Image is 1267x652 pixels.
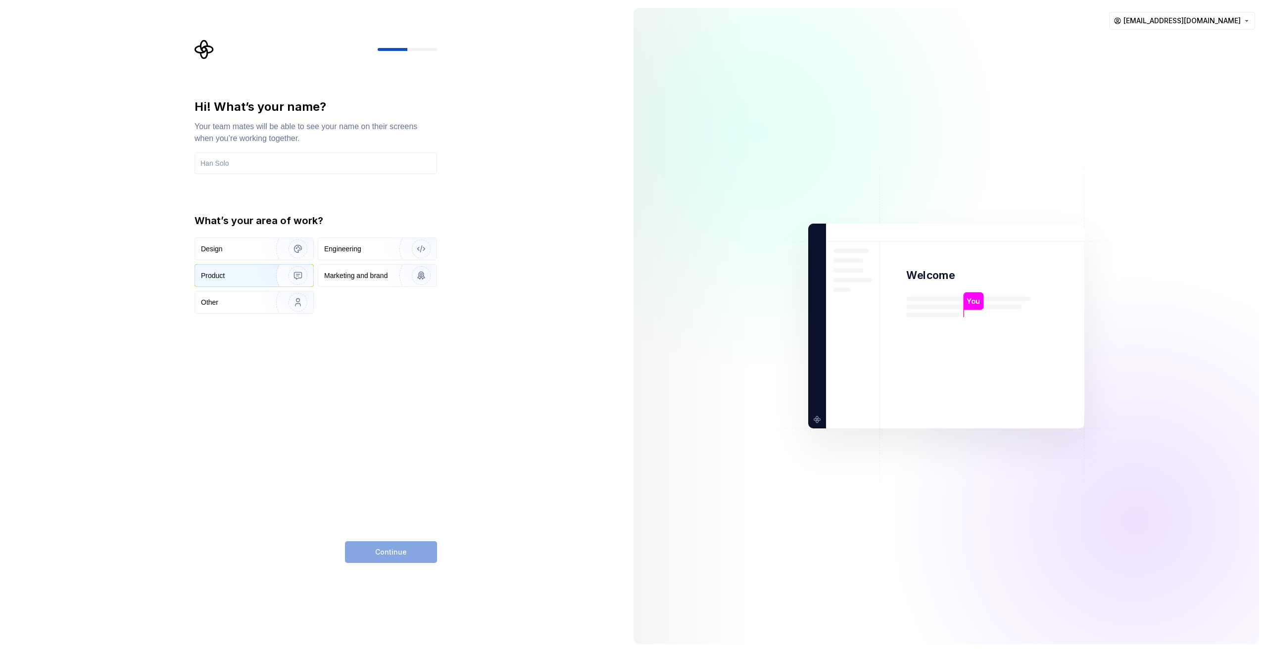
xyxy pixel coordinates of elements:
[324,271,388,280] div: Marketing and brand
[201,244,223,254] div: Design
[195,99,437,115] div: Hi! What’s your name?
[324,244,361,254] div: Engineering
[195,214,437,228] div: What’s your area of work?
[906,268,955,282] p: Welcome
[1109,12,1255,30] button: [EMAIL_ADDRESS][DOMAIN_NAME]
[201,297,218,307] div: Other
[195,40,214,59] svg: Supernova Logo
[201,271,225,280] div: Product
[195,121,437,144] div: Your team mates will be able to see your name on their screens when you’re working together.
[195,152,437,174] input: Han Solo
[1123,16,1241,26] span: [EMAIL_ADDRESS][DOMAIN_NAME]
[967,296,980,307] p: You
